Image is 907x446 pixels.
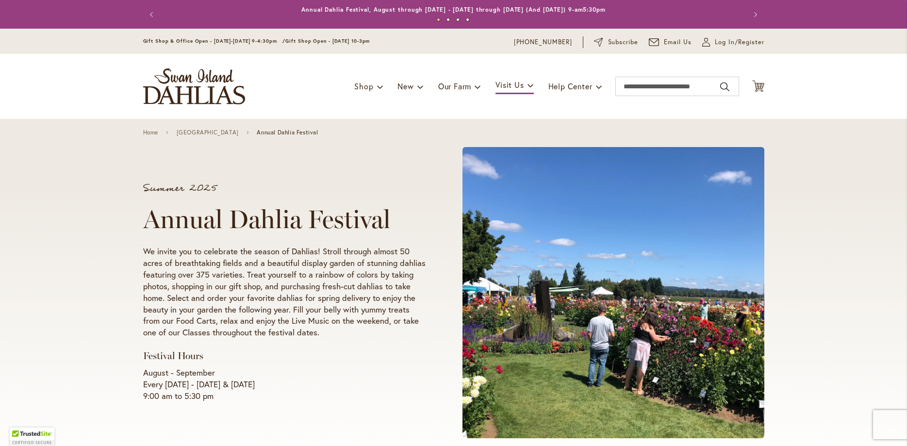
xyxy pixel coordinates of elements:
a: Email Us [649,37,692,47]
span: Log In/Register [715,37,764,47]
span: New [397,81,413,91]
span: Our Farm [438,81,471,91]
a: store logo [143,68,245,104]
h1: Annual Dahlia Festival [143,205,426,234]
a: [GEOGRAPHIC_DATA] [177,129,239,136]
span: Annual Dahlia Festival [257,129,318,136]
p: Summer 2025 [143,183,426,193]
button: Next [745,5,764,24]
span: Help Center [548,81,593,91]
a: Log In/Register [702,37,764,47]
button: 1 of 4 [437,18,440,21]
button: 2 of 4 [446,18,450,21]
span: Visit Us [495,80,524,90]
a: [PHONE_NUMBER] [514,37,573,47]
button: Previous [143,5,163,24]
button: 3 of 4 [456,18,460,21]
span: Shop [354,81,373,91]
span: Gift Shop Open - [DATE] 10-3pm [285,38,370,44]
a: Home [143,129,158,136]
h3: Festival Hours [143,350,426,362]
a: Subscribe [594,37,638,47]
button: 4 of 4 [466,18,469,21]
a: Annual Dahlia Festival, August through [DATE] - [DATE] through [DATE] (And [DATE]) 9-am5:30pm [301,6,606,13]
span: Subscribe [608,37,639,47]
span: Email Us [664,37,692,47]
span: Gift Shop & Office Open - [DATE]-[DATE] 9-4:30pm / [143,38,286,44]
p: August - September Every [DATE] - [DATE] & [DATE] 9:00 am to 5:30 pm [143,367,426,402]
p: We invite you to celebrate the season of Dahlias! Stroll through almost 50 acres of breathtaking ... [143,246,426,339]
